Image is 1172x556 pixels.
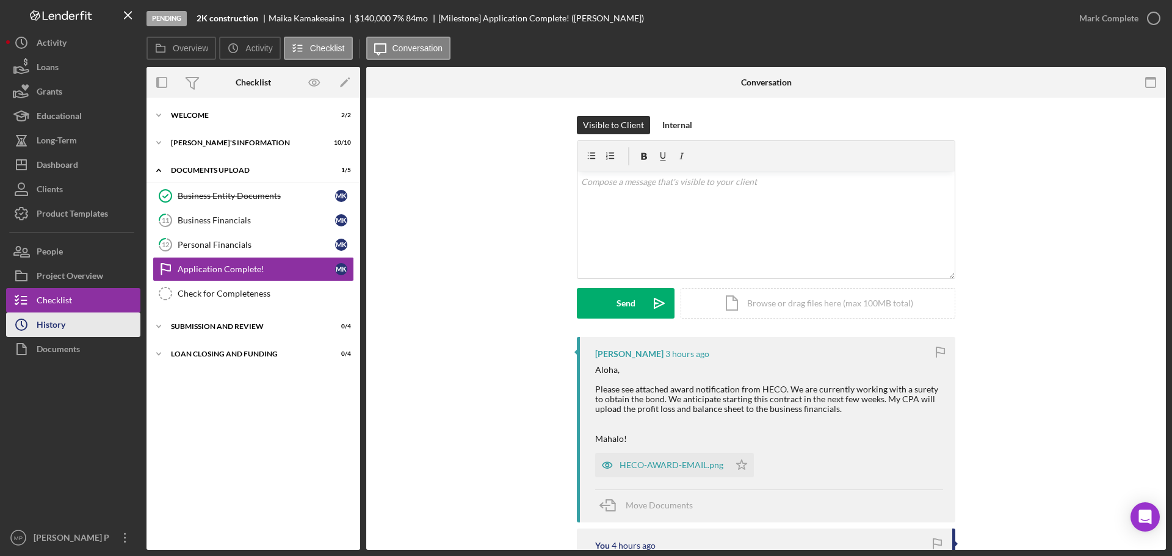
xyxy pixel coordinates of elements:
[595,541,610,551] div: You
[171,112,320,119] div: WELCOME
[14,535,23,541] text: MP
[162,240,169,248] tspan: 12
[6,104,140,128] button: Educational
[197,13,258,23] b: 2K construction
[173,43,208,53] label: Overview
[153,184,354,208] a: Business Entity DocumentsMK
[595,453,754,477] button: HECO-AWARD-EMAIL.png
[37,337,80,364] div: Documents
[171,323,320,330] div: SUBMISSION AND REVIEW
[6,153,140,177] button: Dashboard
[335,239,347,251] div: M K
[662,116,692,134] div: Internal
[438,13,644,23] div: [Milestone] Application Complete! ([PERSON_NAME])
[329,323,351,330] div: 0 / 4
[620,460,723,470] div: HECO-AWARD-EMAIL.png
[741,78,792,87] div: Conversation
[595,365,943,444] div: Aloha, Please see attached award notification from HECO. We are currently working with a surety t...
[219,37,280,60] button: Activity
[37,239,63,267] div: People
[1130,502,1160,532] div: Open Intercom Messenger
[6,79,140,104] button: Grants
[595,349,664,359] div: [PERSON_NAME]
[171,167,320,174] div: DOCUMENTS UPLOAD
[6,55,140,79] button: Loans
[612,541,656,551] time: 2025-09-22 21:32
[153,281,354,306] a: Check for Completeness
[335,214,347,226] div: M K
[329,112,351,119] div: 2 / 2
[6,312,140,337] button: History
[392,43,443,53] label: Conversation
[171,350,320,358] div: LOAN CLOSING AND FUNDING
[366,37,451,60] button: Conversation
[6,288,140,312] button: Checklist
[171,139,320,146] div: [PERSON_NAME]'S INFORMATION
[1079,6,1138,31] div: Mark Complete
[178,191,335,201] div: Business Entity Documents
[236,78,271,87] div: Checklist
[6,525,140,550] button: MP[PERSON_NAME] P
[355,13,391,23] span: $140,000
[617,288,635,319] div: Send
[6,177,140,201] button: Clients
[153,233,354,257] a: 12Personal FinancialsMK
[37,201,108,229] div: Product Templates
[162,216,169,224] tspan: 11
[178,289,353,298] div: Check for Completeness
[6,201,140,226] button: Product Templates
[583,116,644,134] div: Visible to Client
[335,190,347,202] div: M K
[6,128,140,153] button: Long-Term
[335,263,347,275] div: M K
[37,31,67,58] div: Activity
[245,43,272,53] label: Activity
[665,349,709,359] time: 2025-09-22 22:24
[146,11,187,26] div: Pending
[595,490,705,521] button: Move Documents
[37,128,77,156] div: Long-Term
[577,116,650,134] button: Visible to Client
[178,264,335,274] div: Application Complete!
[6,264,140,288] button: Project Overview
[329,139,351,146] div: 10 / 10
[329,350,351,358] div: 0 / 4
[37,104,82,131] div: Educational
[269,13,355,23] div: Maika Kamakeeaina
[6,337,140,361] button: Documents
[31,525,110,553] div: [PERSON_NAME] P
[153,208,354,233] a: 11Business FinancialsMK
[37,312,65,340] div: History
[37,55,59,82] div: Loans
[37,79,62,107] div: Grants
[153,257,354,281] a: Application Complete!MK
[178,240,335,250] div: Personal Financials
[178,215,335,225] div: Business Financials
[37,264,103,291] div: Project Overview
[6,31,140,55] button: Activity
[626,500,693,510] span: Move Documents
[37,153,78,180] div: Dashboard
[37,288,72,316] div: Checklist
[310,43,345,53] label: Checklist
[392,13,404,23] div: 7 %
[284,37,353,60] button: Checklist
[37,177,63,204] div: Clients
[146,37,216,60] button: Overview
[1067,6,1166,31] button: Mark Complete
[6,239,140,264] a: People
[329,167,351,174] div: 1 / 5
[656,116,698,134] button: Internal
